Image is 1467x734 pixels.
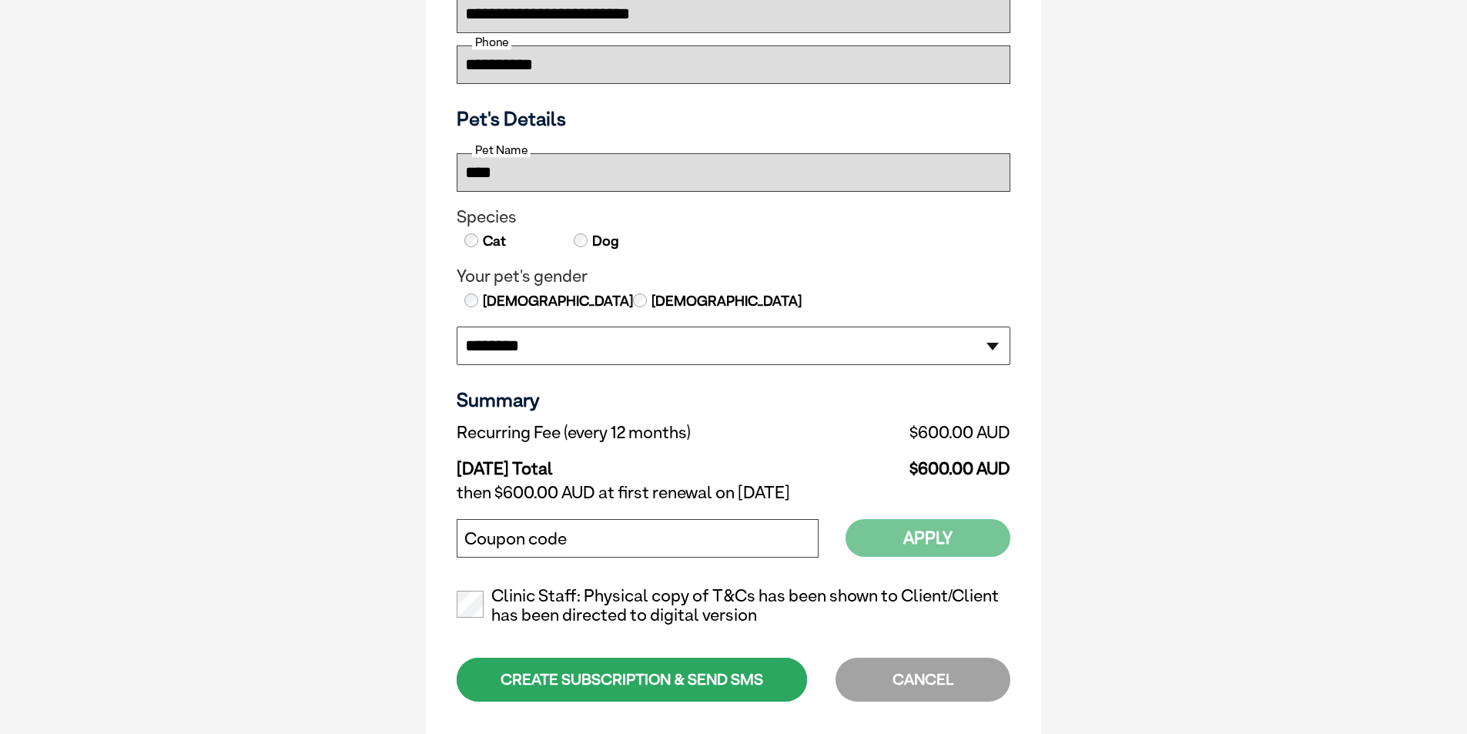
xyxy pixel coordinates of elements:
h3: Pet's Details [450,107,1017,130]
label: Phone [472,35,511,49]
legend: Your pet's gender [457,266,1010,287]
button: Apply [846,519,1010,557]
label: Clinic Staff: Physical copy of T&Cs has been shown to Client/Client has been directed to digital ... [457,586,1010,626]
td: $600.00 AUD [841,419,1010,447]
input: Clinic Staff: Physical copy of T&Cs has been shown to Client/Client has been directed to digital ... [457,591,484,618]
td: Recurring Fee (every 12 months) [457,419,841,447]
legend: Species [457,207,1010,227]
label: Coupon code [464,529,567,549]
td: $600.00 AUD [841,447,1010,479]
td: then $600.00 AUD at first renewal on [DATE] [457,479,1010,507]
td: [DATE] Total [457,447,841,479]
div: CANCEL [836,658,1010,702]
div: CREATE SUBSCRIPTION & SEND SMS [457,658,807,702]
h3: Summary [457,388,1010,411]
